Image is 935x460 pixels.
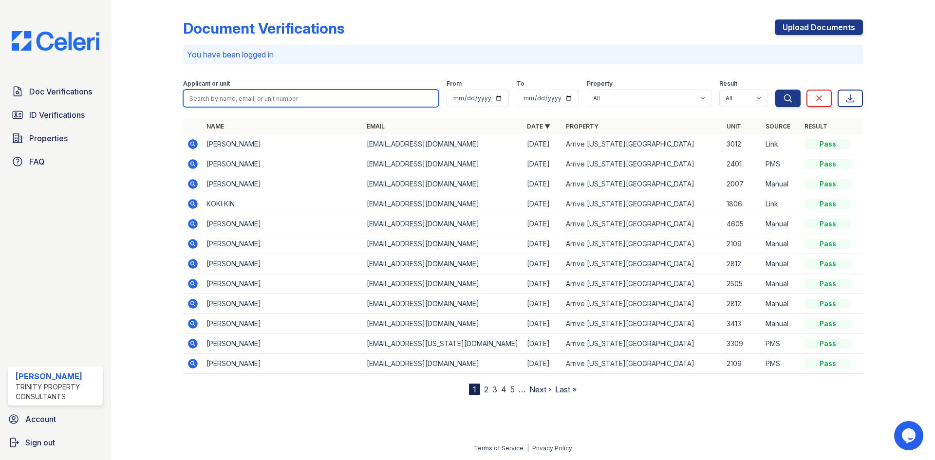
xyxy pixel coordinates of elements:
td: Arrive [US_STATE][GEOGRAPHIC_DATA] [562,294,722,314]
td: Manual [762,314,801,334]
label: To [517,80,524,88]
a: FAQ [8,152,103,171]
a: Email [367,123,385,130]
a: Account [4,409,107,429]
div: Pass [804,279,851,289]
label: From [447,80,462,88]
span: Account [25,413,56,425]
td: Arrive [US_STATE][GEOGRAPHIC_DATA] [562,194,722,214]
td: PMS [762,154,801,174]
td: Arrive [US_STATE][GEOGRAPHIC_DATA] [562,334,722,354]
div: Pass [804,359,851,368]
td: Arrive [US_STATE][GEOGRAPHIC_DATA] [562,154,722,174]
td: [PERSON_NAME] [203,334,363,354]
td: [DATE] [523,154,562,174]
td: 3012 [723,134,762,154]
td: [EMAIL_ADDRESS][DOMAIN_NAME] [363,234,523,254]
div: Pass [804,139,851,149]
td: [PERSON_NAME] [203,294,363,314]
td: 2109 [723,354,762,374]
div: Pass [804,199,851,209]
td: 2401 [723,154,762,174]
td: Arrive [US_STATE][GEOGRAPHIC_DATA] [562,134,722,154]
td: [DATE] [523,334,562,354]
a: Unit [727,123,741,130]
span: Doc Verifications [29,86,92,97]
td: Arrive [US_STATE][GEOGRAPHIC_DATA] [562,314,722,334]
a: Next › [529,385,551,394]
td: 2007 [723,174,762,194]
label: Result [719,80,737,88]
td: Manual [762,254,801,274]
a: Doc Verifications [8,82,103,101]
a: 5 [510,385,515,394]
td: [EMAIL_ADDRESS][DOMAIN_NAME] [363,154,523,174]
label: Property [587,80,613,88]
td: [DATE] [523,194,562,214]
td: KOKI KIN [203,194,363,214]
td: 3309 [723,334,762,354]
td: 1806 [723,194,762,214]
td: [DATE] [523,314,562,334]
label: Applicant or unit [183,80,230,88]
td: [EMAIL_ADDRESS][DOMAIN_NAME] [363,314,523,334]
td: Arrive [US_STATE][GEOGRAPHIC_DATA] [562,234,722,254]
td: PMS [762,354,801,374]
a: Properties [8,129,103,148]
div: Pass [804,319,851,329]
td: Link [762,194,801,214]
div: Pass [804,179,851,189]
td: [DATE] [523,354,562,374]
div: [PERSON_NAME] [16,370,99,382]
span: ID Verifications [29,109,85,121]
a: ID Verifications [8,105,103,125]
td: [PERSON_NAME] [203,354,363,374]
div: Pass [804,259,851,269]
td: Manual [762,174,801,194]
div: Pass [804,159,851,169]
a: Sign out [4,433,107,452]
td: Manual [762,294,801,314]
span: Properties [29,132,68,144]
td: [PERSON_NAME] [203,314,363,334]
td: Arrive [US_STATE][GEOGRAPHIC_DATA] [562,354,722,374]
td: [DATE] [523,254,562,274]
td: [EMAIL_ADDRESS][DOMAIN_NAME] [363,254,523,274]
td: [PERSON_NAME] [203,174,363,194]
a: Result [804,123,827,130]
td: 4605 [723,214,762,234]
td: Manual [762,274,801,294]
td: [EMAIL_ADDRESS][DOMAIN_NAME] [363,354,523,374]
a: 4 [501,385,506,394]
div: | [527,444,529,452]
td: Arrive [US_STATE][GEOGRAPHIC_DATA] [562,174,722,194]
a: Name [206,123,224,130]
td: Link [762,134,801,154]
td: 2812 [723,294,762,314]
a: Property [566,123,598,130]
div: Pass [804,299,851,309]
td: Manual [762,234,801,254]
td: [EMAIL_ADDRESS][DOMAIN_NAME] [363,294,523,314]
td: 2812 [723,254,762,274]
td: [PERSON_NAME] [203,214,363,234]
div: Pass [804,339,851,349]
iframe: chat widget [894,421,925,450]
span: … [519,384,525,395]
span: Sign out [25,437,55,448]
a: Date ▼ [527,123,550,130]
div: Trinity Property Consultants [16,382,99,402]
td: [DATE] [523,214,562,234]
td: [PERSON_NAME] [203,254,363,274]
td: Arrive [US_STATE][GEOGRAPHIC_DATA] [562,214,722,234]
td: [EMAIL_ADDRESS][DOMAIN_NAME] [363,194,523,214]
td: 2505 [723,274,762,294]
td: [DATE] [523,234,562,254]
td: PMS [762,334,801,354]
td: [DATE] [523,294,562,314]
td: [EMAIL_ADDRESS][US_STATE][DOMAIN_NAME] [363,334,523,354]
span: FAQ [29,156,45,167]
a: Upload Documents [775,19,863,35]
img: CE_Logo_Blue-a8612792a0a2168367f1c8372b55b34899dd931a85d93a1a3d3e32e68fde9ad4.png [4,31,107,51]
td: [EMAIL_ADDRESS][DOMAIN_NAME] [363,274,523,294]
